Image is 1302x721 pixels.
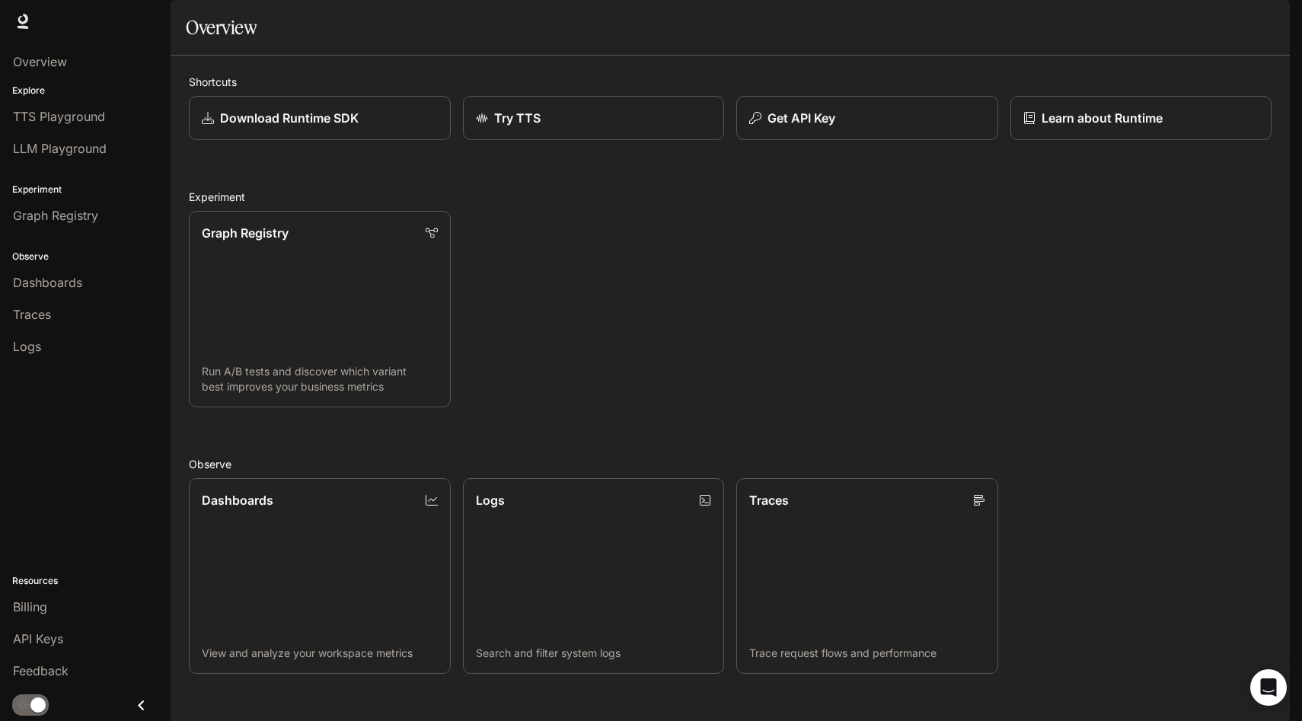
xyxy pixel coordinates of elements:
[749,646,985,661] p: Trace request flows and performance
[202,224,289,242] p: Graph Registry
[189,74,1272,90] h2: Shortcuts
[749,491,789,509] p: Traces
[1010,96,1272,140] a: Learn about Runtime
[1250,669,1287,706] div: Open Intercom Messenger
[220,109,359,127] p: Download Runtime SDK
[476,646,712,661] p: Search and filter system logs
[736,96,998,140] button: Get API Key
[494,109,541,127] p: Try TTS
[202,364,438,394] p: Run A/B tests and discover which variant best improves your business metrics
[189,189,1272,205] h2: Experiment
[189,211,451,407] a: Graph RegistryRun A/B tests and discover which variant best improves your business metrics
[186,12,257,43] h1: Overview
[476,491,505,509] p: Logs
[202,646,438,661] p: View and analyze your workspace metrics
[202,491,273,509] p: Dashboards
[189,456,1272,472] h2: Observe
[463,478,725,675] a: LogsSearch and filter system logs
[1042,109,1163,127] p: Learn about Runtime
[767,109,835,127] p: Get API Key
[736,478,998,675] a: TracesTrace request flows and performance
[189,478,451,675] a: DashboardsView and analyze your workspace metrics
[463,96,725,140] a: Try TTS
[189,96,451,140] a: Download Runtime SDK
